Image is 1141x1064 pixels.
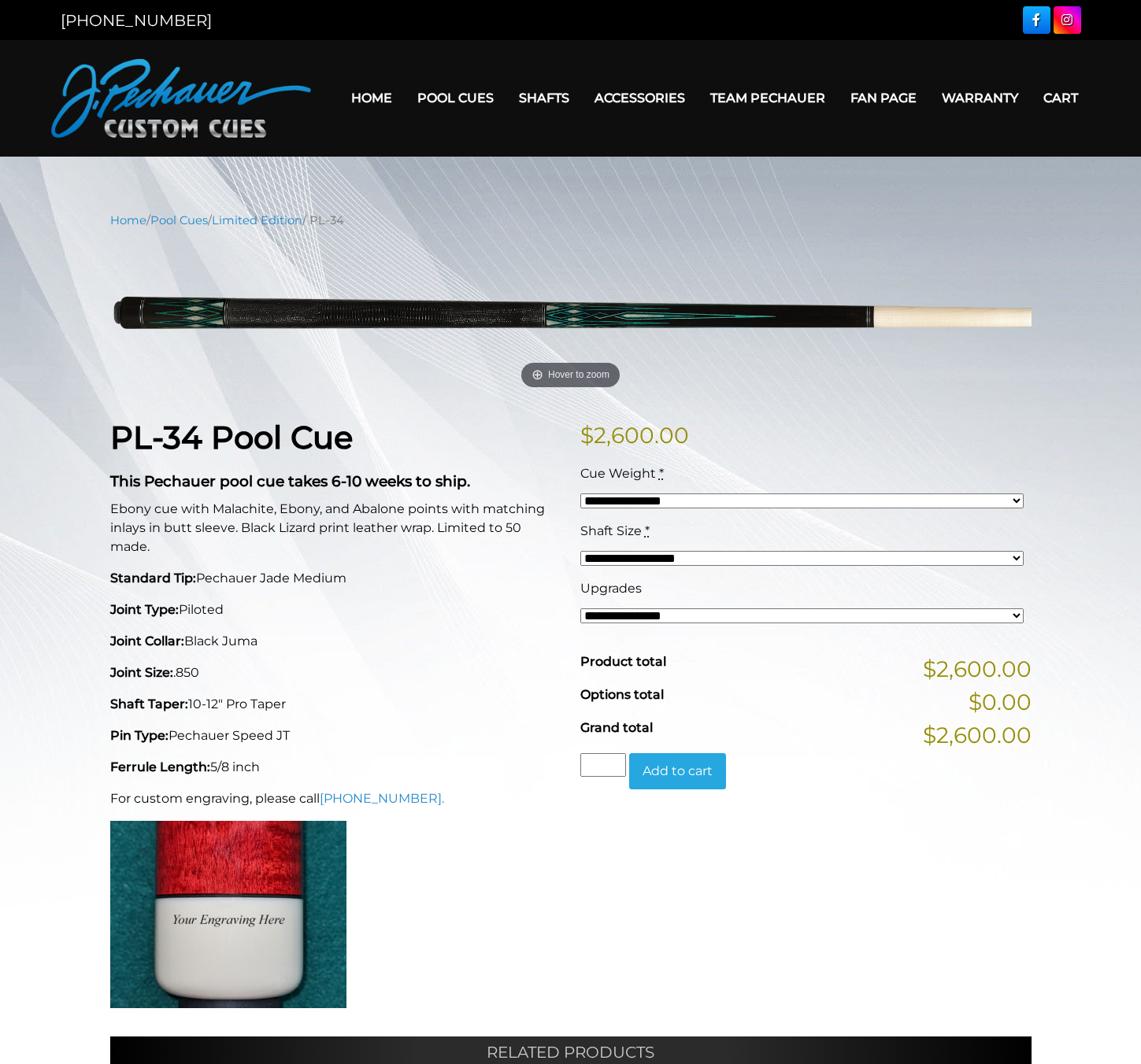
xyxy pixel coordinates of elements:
[580,422,689,449] bdi: 2,600.00
[339,78,405,118] a: Home
[645,523,650,538] abbr: required
[110,663,561,682] p: .850
[110,241,1032,394] a: Hover to zoom
[110,212,1032,229] nav: Breadcrumb
[110,789,561,808] p: For custom engraving, please call
[698,78,838,118] a: Team Pechauer
[110,472,470,490] strong: This Pechauer pool cue takes 6-10 weeks to ship.
[969,685,1032,719] span: $0.00
[580,466,656,481] span: Cue Weight
[110,726,561,745] p: Pechauer Speed JT
[580,753,626,777] input: Product quantity
[61,11,212,30] a: [PHONE_NUMBER]
[405,78,506,118] a: Pool Cues
[582,78,698,118] a: Accessories
[110,759,210,774] strong: Ferrule Length:
[110,758,561,777] p: 5/8 inch
[51,59,311,138] img: Pechauer Custom Cues
[110,696,188,711] strong: Shaft Taper:
[110,571,196,586] strong: Standard Tip:
[1031,78,1091,118] a: Cart
[659,466,664,481] abbr: required
[923,652,1032,685] span: $2,600.00
[110,728,169,743] strong: Pin Type:
[110,241,1032,394] img: pl-34.png
[580,422,594,449] span: $
[110,213,146,227] a: Home
[110,665,173,680] strong: Joint Size:
[110,634,184,648] strong: Joint Collar:
[110,500,561,556] p: Ebony cue with Malachite, Ebony, and Abalone points with matching inlays in butt sleeve. Black Li...
[150,213,208,227] a: Pool Cues
[110,600,561,619] p: Piloted
[580,687,664,702] span: Options total
[212,213,302,227] a: Limited Edition
[629,753,726,789] button: Add to cart
[580,523,642,538] span: Shaft Size
[110,602,179,617] strong: Joint Type:
[506,78,582,118] a: Shafts
[110,418,353,456] strong: PL-34 Pool Cue
[110,632,561,651] p: Black Juma
[580,581,642,596] span: Upgrades
[838,78,929,118] a: Fan Page
[580,720,653,735] span: Grand total
[110,569,561,588] p: Pechauer Jade Medium
[923,719,1032,752] span: $2,600.00
[110,695,561,714] p: 10-12" Pro Taper
[320,791,444,806] a: [PHONE_NUMBER].
[580,654,666,669] span: Product total
[929,78,1031,118] a: Warranty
